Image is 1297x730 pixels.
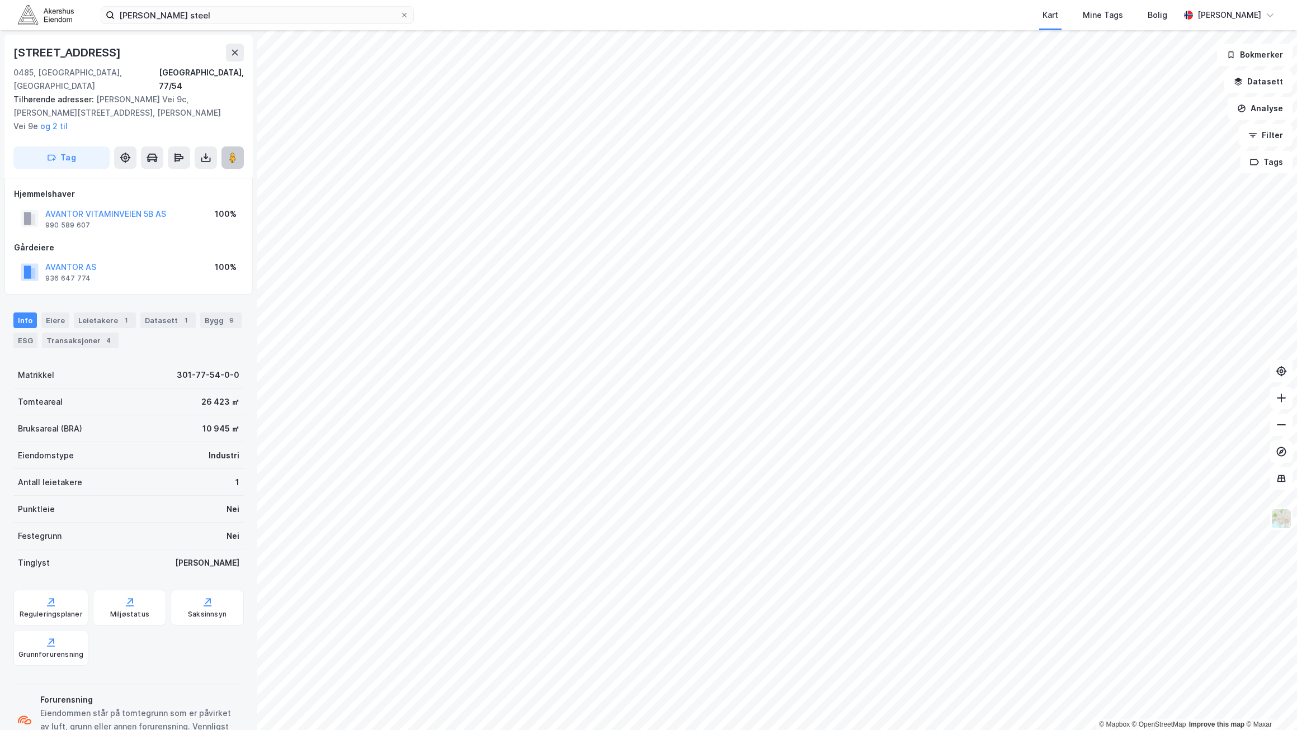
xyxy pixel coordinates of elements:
iframe: Chat Widget [1241,676,1297,730]
div: Eiendomstype [18,449,74,462]
a: Mapbox [1099,720,1130,728]
div: Leietakere [74,312,136,328]
div: Mine Tags [1083,8,1123,22]
button: Filter [1239,124,1293,146]
div: 9 [226,315,237,326]
div: 26 423 ㎡ [201,395,239,409]
a: Improve this map [1189,720,1244,728]
div: Bygg [200,312,242,328]
div: Transaksjoner [42,333,119,348]
div: 990 589 607 [45,221,90,230]
div: Kontrollprogram for chat [1241,676,1297,730]
div: [STREET_ADDRESS] [13,44,123,61]
div: ESG [13,333,37,348]
div: 301-77-54-0-0 [177,368,239,382]
div: Hjemmelshaver [14,187,243,201]
div: Matrikkel [18,368,54,382]
div: Nei [227,503,239,516]
div: Industri [209,449,239,462]
div: Datasett [140,312,196,328]
div: Eiere [41,312,69,328]
div: Antall leietakere [18,476,82,489]
div: [PERSON_NAME] Vei 9c, [PERSON_NAME][STREET_ADDRESS], [PERSON_NAME] Vei 9e [13,93,235,133]
div: Tinglyst [18,556,50,570]
span: Tilhørende adresser: [13,94,96,104]
img: Z [1271,508,1292,529]
div: Info [13,312,37,328]
div: Festegrunn [18,529,62,543]
div: [PERSON_NAME] [1197,8,1261,22]
div: 4 [103,335,114,346]
div: Nei [227,529,239,543]
div: Forurensning [40,693,239,707]
div: 1 [235,476,239,489]
div: Reguleringsplaner [20,610,83,619]
div: [GEOGRAPHIC_DATA], 77/54 [159,66,244,93]
button: Analyse [1228,97,1293,120]
div: Tomteareal [18,395,63,409]
div: 10 945 ㎡ [202,422,239,435]
button: Datasett [1224,70,1293,93]
div: Miljøstatus [110,610,149,619]
div: 1 [180,315,191,326]
div: 0485, [GEOGRAPHIC_DATA], [GEOGRAPHIC_DATA] [13,66,159,93]
div: Gårdeiere [14,241,243,254]
div: [PERSON_NAME] [175,556,239,570]
div: Bruksareal (BRA) [18,422,82,435]
button: Bokmerker [1217,44,1293,66]
button: Tag [13,146,110,169]
div: Bolig [1148,8,1167,22]
div: 936 647 774 [45,274,91,283]
a: OpenStreetMap [1132,720,1186,728]
div: Grunnforurensning [18,650,83,659]
div: 1 [120,315,131,326]
div: 100% [215,260,237,274]
div: Saksinnsyn [188,610,227,619]
div: 100% [215,207,237,221]
button: Tags [1241,151,1293,173]
div: Kart [1043,8,1058,22]
input: Søk på adresse, matrikkel, gårdeiere, leietakere eller personer [115,7,400,23]
img: akershus-eiendom-logo.9091f326c980b4bce74ccdd9f866810c.svg [18,5,74,25]
div: Punktleie [18,503,55,516]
